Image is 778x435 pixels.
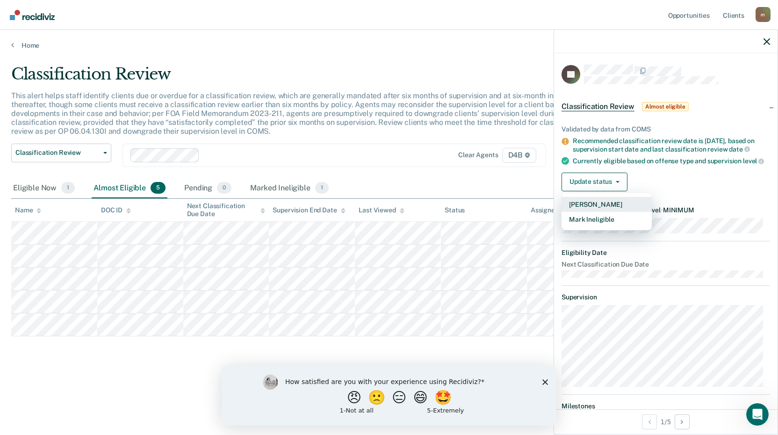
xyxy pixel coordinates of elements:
[248,178,331,199] div: Marked Ineligible
[15,149,100,157] span: Classification Review
[743,157,764,165] span: level
[562,102,634,111] span: Classification Review
[222,365,556,426] iframe: Survey by Kim from Recidiviz
[562,125,770,133] div: Validated by data from COMS
[562,206,770,214] dt: Recommended Supervision Level MINIMUM
[756,7,771,22] div: m
[642,102,689,111] span: Almost eligible
[573,137,770,153] div: Recommended classification review date is [DATE], based on supervision start date and last classi...
[562,249,770,257] dt: Eligibility Date
[675,414,690,429] button: Next Opportunity
[642,414,657,429] button: Previous Opportunity
[746,403,769,426] iframe: Intercom live chat
[531,206,575,214] div: Assigned to
[11,41,767,50] a: Home
[562,212,652,227] button: Mark Ineligible
[562,293,770,301] dt: Supervision
[554,409,778,434] div: 1 / 5
[92,178,167,199] div: Almost Eligible
[756,7,771,22] button: Profile dropdown button
[101,206,131,214] div: DOC ID
[315,182,329,194] span: 1
[445,206,465,214] div: Status
[15,206,41,214] div: Name
[187,202,266,218] div: Next Classification Due Date
[182,178,233,199] div: Pending
[562,402,770,410] dt: Milestones
[273,206,345,214] div: Supervision End Date
[11,91,584,136] p: This alert helps staff identify clients due or overdue for a classification review, which are gen...
[359,206,404,214] div: Last Viewed
[10,10,55,20] img: Recidiviz
[661,206,663,214] span: •
[151,182,166,194] span: 5
[217,182,231,194] span: 0
[502,148,536,163] span: D4B
[562,197,652,212] button: [PERSON_NAME]
[11,178,77,199] div: Eligible Now
[11,65,595,91] div: Classification Review
[562,261,770,268] dt: Next Classification Due Date
[573,157,770,165] div: Currently eligible based on offense type and supervision
[61,182,75,194] span: 1
[458,151,498,159] div: Clear agents
[554,92,778,122] div: Classification ReviewAlmost eligible
[562,173,627,191] button: Update status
